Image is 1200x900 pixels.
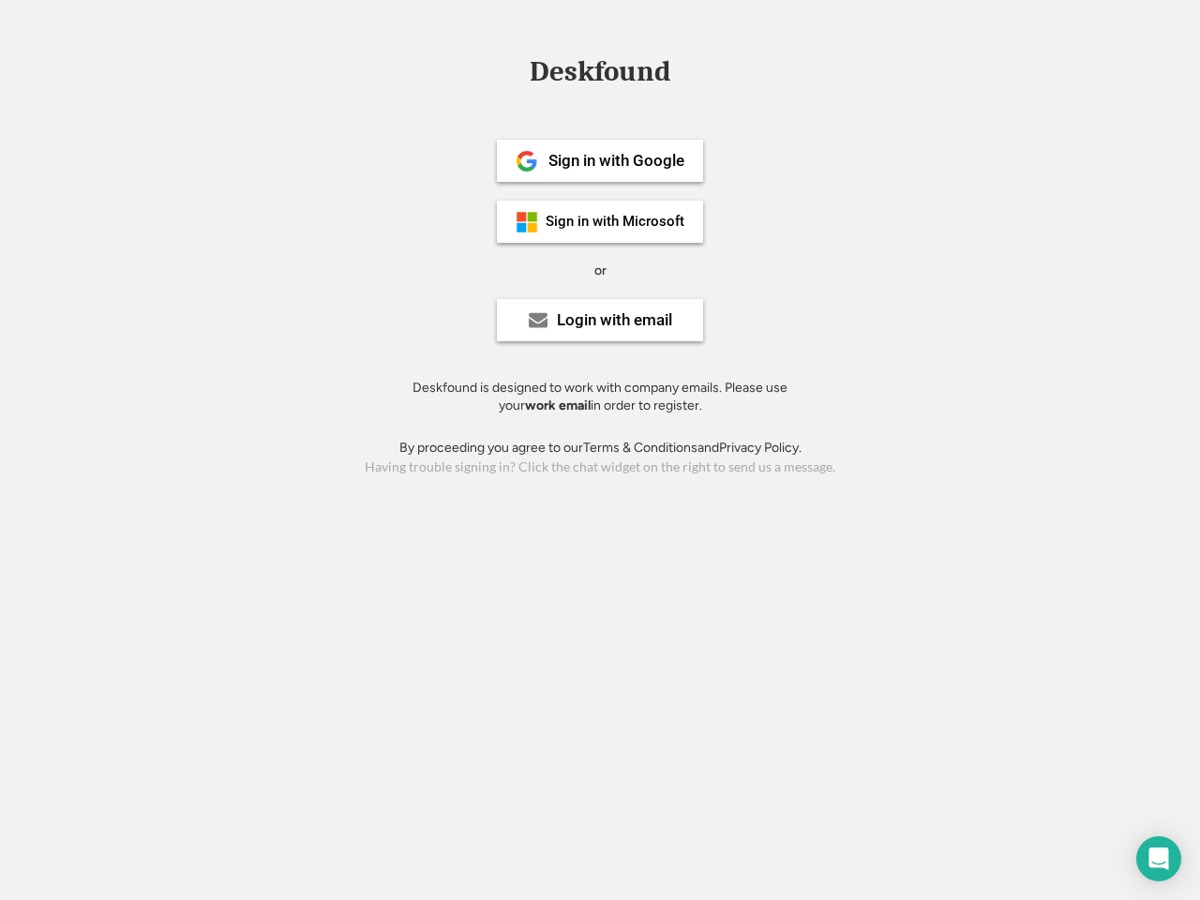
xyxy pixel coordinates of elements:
div: Deskfound is designed to work with company emails. Please use your in order to register. [389,379,811,415]
a: Terms & Conditions [583,440,697,456]
img: 1024px-Google__G__Logo.svg.png [516,150,538,172]
div: Open Intercom Messenger [1136,836,1181,881]
div: Deskfound [520,57,680,86]
div: Sign in with Google [548,153,684,169]
div: or [594,262,607,280]
a: Privacy Policy. [719,440,802,456]
img: ms-symbollockup_mssymbol_19.png [516,211,538,233]
strong: work email [525,397,591,413]
div: By proceeding you agree to our and [399,439,802,457]
div: Login with email [557,312,672,328]
div: Sign in with Microsoft [546,215,684,229]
